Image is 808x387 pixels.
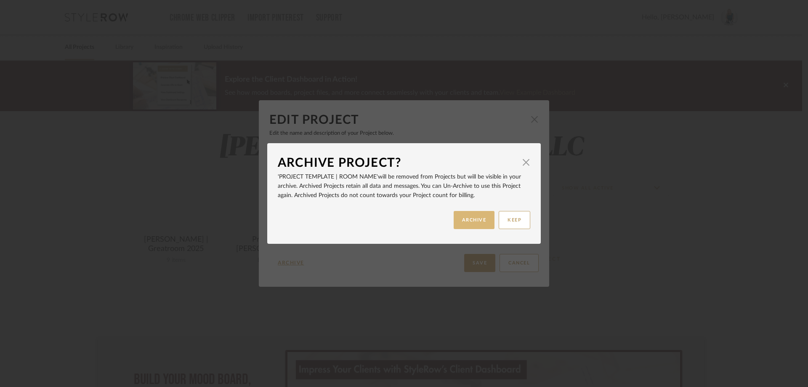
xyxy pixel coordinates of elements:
[499,211,530,229] button: KEEP
[278,172,530,200] p: will be removed from Projects but will be visible in your archive. Archived Projects retain all d...
[454,211,495,229] button: ARCHIVE
[518,154,534,171] button: Close
[278,174,378,180] span: 'Project Template | Room Name'
[278,154,518,172] div: Archive Project?
[278,154,530,172] dialog-header: Archive Project?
